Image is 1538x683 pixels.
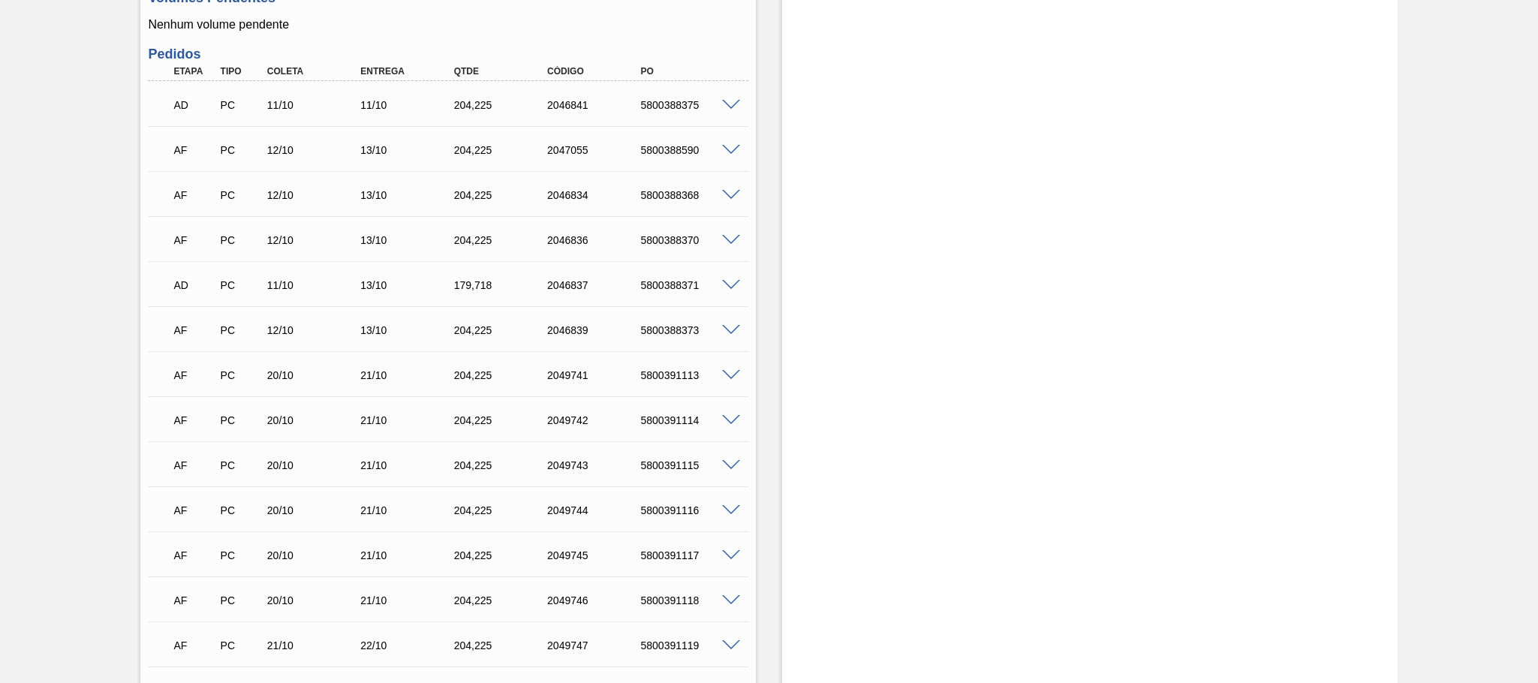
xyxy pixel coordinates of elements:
div: 204,225 [450,234,555,246]
div: Coleta [263,66,369,77]
div: 2046839 [543,324,649,336]
div: 5800388590 [637,144,742,156]
p: AF [173,189,215,201]
div: 11/10/2025 [263,279,369,291]
div: 2046834 [543,189,649,201]
div: 20/10/2025 [263,414,369,426]
div: 2049741 [543,369,649,381]
div: Aguardando Faturamento [170,494,218,527]
div: 13/10/2025 [357,279,462,291]
div: 20/10/2025 [263,459,369,471]
p: AF [173,234,215,246]
div: Pedido de Compra [217,549,266,561]
div: Aguardando Descarga [170,269,218,302]
div: Aguardando Faturamento [170,404,218,437]
div: 20/10/2025 [263,504,369,516]
div: 12/10/2025 [263,189,369,201]
p: AF [173,639,215,651]
div: 21/10/2025 [263,639,369,651]
p: AF [173,414,215,426]
div: 5800391116 [637,504,742,516]
div: Tipo [217,66,266,77]
div: 2049742 [543,414,649,426]
div: Pedido de Compra [217,99,266,111]
div: Pedido de Compra [217,324,266,336]
p: AF [173,459,215,471]
div: Aguardando Faturamento [170,359,218,392]
div: 5800391115 [637,459,742,471]
div: 204,225 [450,594,555,606]
div: Aguardando Descarga [170,89,218,122]
div: 21/10/2025 [357,459,462,471]
div: 204,225 [450,639,555,651]
div: Pedido de Compra [217,594,266,606]
div: 20/10/2025 [263,549,369,561]
div: Aguardando Faturamento [170,224,218,257]
div: 5800388368 [637,189,742,201]
p: AF [173,369,215,381]
div: Entrega [357,66,462,77]
div: 12/10/2025 [263,144,369,156]
div: 13/10/2025 [357,324,462,336]
div: 20/10/2025 [263,369,369,381]
p: AF [173,144,215,156]
div: 2046837 [543,279,649,291]
div: Pedido de Compra [217,144,266,156]
div: 5800388370 [637,234,742,246]
div: 204,225 [450,369,555,381]
div: 204,225 [450,459,555,471]
div: Aguardando Faturamento [170,314,218,347]
div: 12/10/2025 [263,324,369,336]
div: Pedido de Compra [217,459,266,471]
div: Aguardando Faturamento [170,584,218,617]
div: 2049747 [543,639,649,651]
div: 204,225 [450,504,555,516]
p: Nenhum volume pendente [148,18,748,32]
div: 5800391114 [637,414,742,426]
p: AD [173,279,215,291]
div: 204,225 [450,189,555,201]
div: 5800391119 [637,639,742,651]
div: 13/10/2025 [357,189,462,201]
div: 5800391118 [637,594,742,606]
div: Pedido de Compra [217,279,266,291]
div: 12/10/2025 [263,234,369,246]
div: 179,718 [450,279,555,291]
div: 21/10/2025 [357,594,462,606]
div: 21/10/2025 [357,414,462,426]
div: 2047055 [543,144,649,156]
div: Aguardando Faturamento [170,449,218,482]
div: Pedido de Compra [217,639,266,651]
div: 2049745 [543,549,649,561]
div: Aguardando Faturamento [170,629,218,662]
h3: Pedidos [148,47,748,62]
p: AF [173,324,215,336]
div: 204,225 [450,99,555,111]
div: Código [543,66,649,77]
div: 2049746 [543,594,649,606]
div: 13/10/2025 [357,234,462,246]
div: Aguardando Faturamento [170,539,218,572]
div: Pedido de Compra [217,414,266,426]
p: AF [173,504,215,516]
div: 204,225 [450,549,555,561]
div: 5800388375 [637,99,742,111]
div: Aguardando Faturamento [170,134,218,167]
p: AD [173,99,215,111]
div: 2049744 [543,504,649,516]
p: AF [173,549,215,561]
div: PO [637,66,742,77]
div: 204,225 [450,414,555,426]
div: 204,225 [450,144,555,156]
div: 11/10/2025 [357,99,462,111]
div: 2049743 [543,459,649,471]
div: Pedido de Compra [217,234,266,246]
div: 20/10/2025 [263,594,369,606]
div: 22/10/2025 [357,639,462,651]
div: 5800391113 [637,369,742,381]
div: 21/10/2025 [357,504,462,516]
div: 2046841 [543,99,649,111]
div: 2046836 [543,234,649,246]
div: 13/10/2025 [357,144,462,156]
div: 204,225 [450,324,555,336]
